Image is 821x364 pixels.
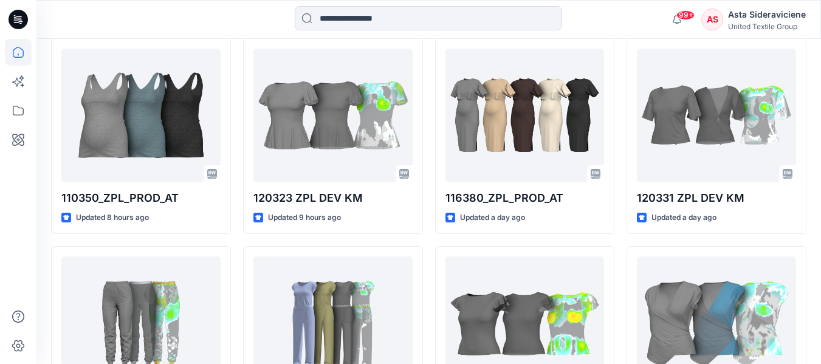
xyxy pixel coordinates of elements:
div: United Textile Group [728,22,806,31]
span: 99+ [676,10,695,20]
a: 110350_ZPL_PROD_AT [61,49,221,182]
a: 120331 ZPL DEV KM [637,49,796,182]
div: AS [701,9,723,30]
p: 120331 ZPL DEV KM [637,190,796,207]
a: 120323 ZPL DEV KM [253,49,413,182]
p: 120323 ZPL DEV KM [253,190,413,207]
p: Updated 8 hours ago [76,211,149,224]
p: Updated 9 hours ago [268,211,341,224]
p: 110350_ZPL_PROD_AT [61,190,221,207]
p: Updated a day ago [651,211,716,224]
div: Asta Sideraviciene [728,7,806,22]
a: 116380_ZPL_PROD_AT [445,49,605,182]
p: Updated a day ago [460,211,525,224]
p: 116380_ZPL_PROD_AT [445,190,605,207]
